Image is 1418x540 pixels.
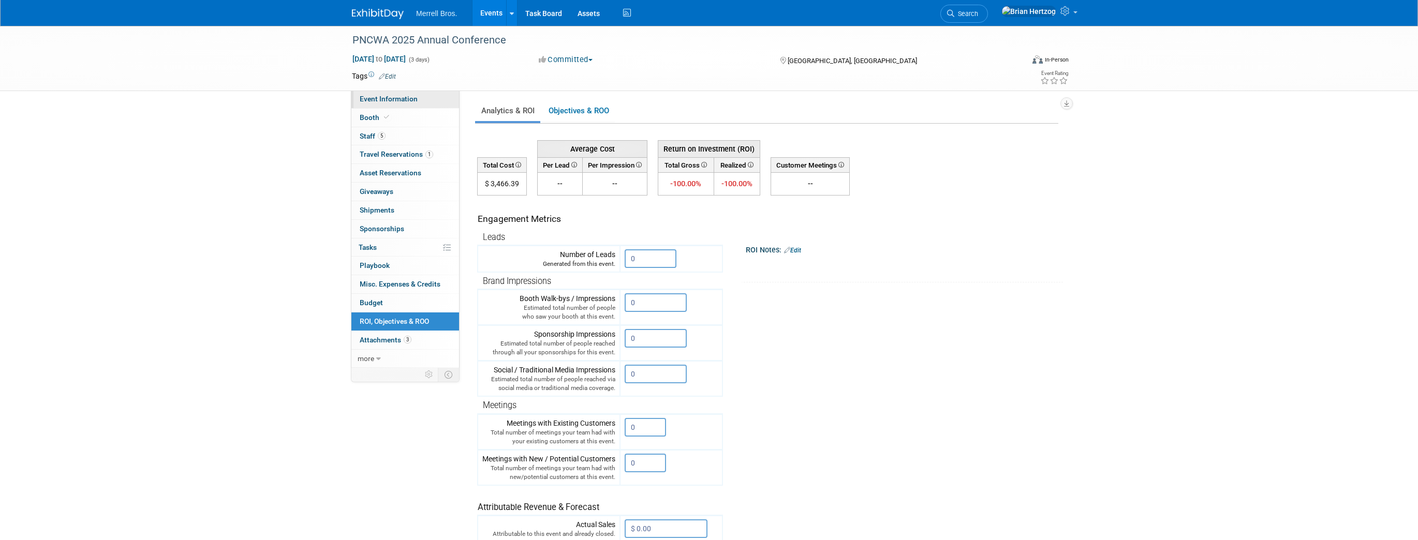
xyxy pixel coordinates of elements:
[360,298,383,307] span: Budget
[416,9,457,18] span: Merrell Bros.
[438,368,460,381] td: Toggle Event Tabs
[478,488,717,514] div: Attributable Revenue & Forecast
[557,179,563,188] span: --
[360,261,390,269] span: Playbook
[360,206,394,214] span: Shipments
[658,140,760,157] th: Return on Investment (ROI)
[351,164,459,182] a: Asset Reservations
[475,101,540,121] a: Analytics & ROI
[360,336,411,344] span: Attachments
[482,304,615,321] div: Estimated total number of people who saw your booth at this event.
[379,73,396,80] a: Edit
[962,54,1069,69] div: Event Format
[670,179,701,188] span: -100.00%
[360,280,440,288] span: Misc. Expenses & Credits
[784,247,801,254] a: Edit
[358,354,374,363] span: more
[482,464,615,482] div: Total number of meetings your team had with new/potential customers at this event.
[384,114,389,120] i: Booth reservation complete
[351,350,459,368] a: more
[351,312,459,331] a: ROI, Objectives & ROO
[360,113,391,122] span: Booth
[612,179,617,188] span: --
[482,375,615,393] div: Estimated total number of people reached via social media or traditional media coverage.
[1001,6,1056,17] img: Brian Hertzog
[351,127,459,145] a: Staff5
[378,132,386,140] span: 5
[359,243,377,251] span: Tasks
[351,331,459,349] a: Attachments3
[351,183,459,201] a: Giveaways
[360,317,429,325] span: ROI, Objectives & ROO
[535,54,597,65] button: Committed
[351,90,459,108] a: Event Information
[478,213,718,226] div: Engagement Metrics
[482,249,615,268] div: Number of Leads
[714,157,760,172] th: Realized
[352,9,404,19] img: ExhibitDay
[482,454,615,482] div: Meetings with New / Potential Customers
[478,157,527,172] th: Total Cost
[482,428,615,446] div: Total number of meetings your team had with your existing customers at this event.
[482,418,615,446] div: Meetings with Existing Customers
[483,400,516,410] span: Meetings
[349,31,1008,50] div: PNCWA 2025 Annual Conference
[351,220,459,238] a: Sponsorships
[360,150,433,158] span: Travel Reservations
[721,179,752,188] span: -100.00%
[583,157,647,172] th: Per Impression
[360,132,386,140] span: Staff
[360,224,404,233] span: Sponsorships
[351,257,459,275] a: Playbook
[425,151,433,158] span: 1
[351,294,459,312] a: Budget
[360,169,421,177] span: Asset Reservations
[483,232,505,242] span: Leads
[404,336,411,343] span: 3
[351,145,459,163] a: Travel Reservations1
[1032,55,1043,64] img: Format-Inperson.png
[746,242,1063,256] div: ROI Notes:
[788,57,917,65] span: [GEOGRAPHIC_DATA], [GEOGRAPHIC_DATA]
[352,54,406,64] span: [DATE] [DATE]
[352,71,396,81] td: Tags
[940,5,988,23] a: Search
[360,187,393,196] span: Giveaways
[478,173,527,196] td: $ 3,466.39
[658,157,714,172] th: Total Gross
[360,95,418,103] span: Event Information
[542,101,615,121] a: Objectives & ROO
[351,109,459,127] a: Booth
[482,260,615,268] div: Generated from this event.
[1044,56,1069,64] div: In-Person
[483,276,551,286] span: Brand Impressions
[482,530,615,538] div: Attributable to this event and already closed.
[775,178,845,189] div: --
[351,275,459,293] a: Misc. Expenses & Credits
[374,55,384,63] span: to
[408,56,430,63] span: (3 days)
[538,140,647,157] th: Average Cost
[351,238,459,257] a: Tasks
[771,157,850,172] th: Customer Meetings
[538,157,583,172] th: Per Lead
[1040,71,1068,76] div: Event Rating
[351,201,459,219] a: Shipments
[482,329,615,357] div: Sponsorship Impressions
[482,519,615,538] div: Actual Sales
[420,368,438,381] td: Personalize Event Tab Strip
[482,365,615,393] div: Social / Traditional Media Impressions
[482,339,615,357] div: Estimated total number of people reached through all your sponsorships for this event.
[482,293,615,321] div: Booth Walk-bys / Impressions
[954,10,978,18] span: Search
